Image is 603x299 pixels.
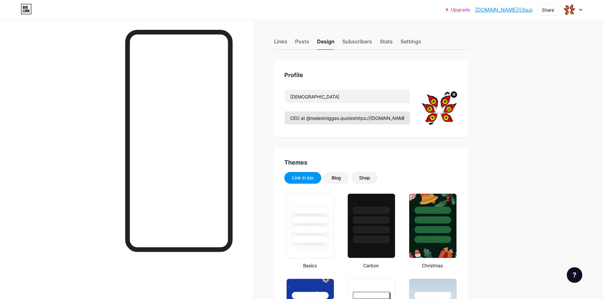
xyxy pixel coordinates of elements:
div: Design [317,38,334,49]
div: Blog [332,175,341,181]
div: Settings [400,38,421,49]
div: Share [542,6,554,13]
a: Upgrade [445,7,470,12]
div: Stats [380,38,393,49]
img: j3sus [421,90,458,127]
div: Themes [284,158,458,167]
img: j3sus [563,4,576,16]
div: Christmas [407,262,458,269]
div: Basics [284,262,335,269]
div: Shop [359,175,370,181]
div: Links [274,38,287,49]
div: Link in bio [292,175,313,181]
div: Profile [284,71,458,79]
input: Bio [285,111,410,124]
a: [DOMAIN_NAME]/j3sus [475,6,532,14]
div: Posts [295,38,309,49]
div: Subscribers [342,38,372,49]
div: Carbon [345,262,396,269]
input: Name [285,90,410,103]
